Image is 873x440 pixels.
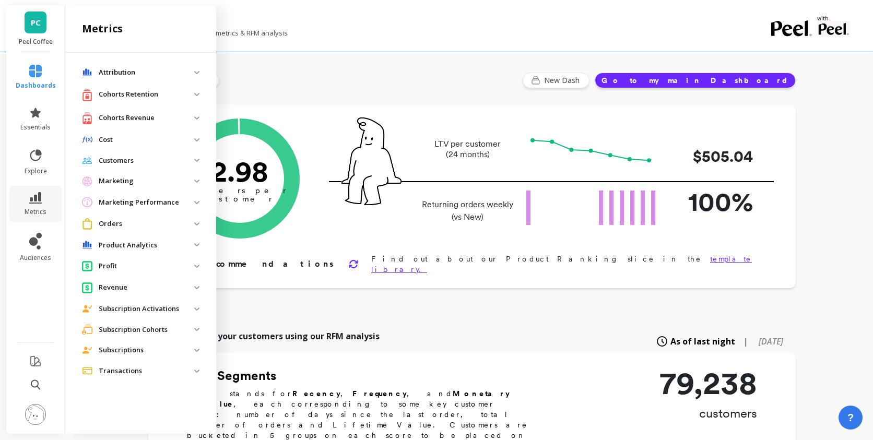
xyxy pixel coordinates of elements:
[99,197,194,208] p: Marketing Performance
[82,157,92,164] img: navigation item icon
[523,73,589,88] button: New Dash
[194,243,199,246] img: down caret icon
[659,405,757,422] p: customers
[99,240,194,251] p: Product Analytics
[20,254,51,262] span: audiences
[759,336,783,347] span: [DATE]
[82,305,92,312] img: navigation item icon
[419,198,516,223] p: Returning orders weekly (vs New)
[82,88,92,101] img: navigation item icon
[82,136,92,143] img: navigation item icon
[194,265,199,268] img: down caret icon
[194,286,199,289] img: down caret icon
[194,180,199,183] img: down caret icon
[99,304,194,314] p: Subscription Activations
[82,324,92,335] img: navigation item icon
[99,282,194,293] p: Revenue
[194,93,199,96] img: down caret icon
[192,186,287,195] tspan: orders per
[207,194,273,204] tspan: customer
[99,176,194,186] p: Marketing
[99,135,194,145] p: Cost
[669,182,753,221] p: 100%
[669,145,753,168] p: $505.04
[82,260,92,271] img: navigation item icon
[839,406,863,430] button: ?
[99,325,194,335] p: Subscription Cohorts
[847,410,854,425] span: ?
[194,71,199,74] img: down caret icon
[544,75,583,86] span: New Dash
[25,208,46,216] span: metrics
[82,176,92,186] img: navigation item icon
[194,159,199,162] img: down caret icon
[82,197,92,208] img: navigation item icon
[99,156,194,166] p: Customers
[194,307,199,311] img: down caret icon
[194,138,199,141] img: down caret icon
[187,367,542,384] h2: RFM Segments
[194,370,199,373] img: down caret icon
[99,345,194,355] p: Subscriptions
[194,349,199,352] img: down caret icon
[352,389,407,398] b: Frequency
[82,112,92,125] img: navigation item icon
[292,389,340,398] b: Recency
[16,81,56,90] span: dashboards
[817,21,850,37] img: partner logo
[31,17,41,29] span: PC
[744,335,748,348] span: |
[817,16,850,21] p: with
[25,167,47,175] span: explore
[20,123,51,132] span: essentials
[99,219,194,229] p: Orders
[194,328,199,331] img: down caret icon
[17,38,55,46] p: Peel Coffee
[25,404,46,425] img: profile picture
[341,117,402,205] img: pal seatted on line
[670,335,735,348] span: As of last night
[99,261,194,271] p: Profit
[184,258,336,270] p: Recommendations
[161,330,380,342] p: Explore all of your customers using our RFM analysis
[371,254,762,275] p: Find out about our Product Ranking slice in the
[211,154,268,188] text: 2.98
[82,347,92,354] img: navigation item icon
[82,241,92,249] img: navigation item icon
[99,366,194,376] p: Transactions
[82,68,92,77] img: navigation item icon
[659,367,757,399] p: 79,238
[194,201,199,204] img: down caret icon
[99,113,194,123] p: Cohorts Revenue
[595,73,796,88] button: Go to my main Dashboard
[419,139,516,160] p: LTV per customer (24 months)
[82,367,92,375] img: navigation item icon
[194,222,199,225] img: down caret icon
[82,282,92,293] img: navigation item icon
[82,21,123,36] h2: metrics
[99,67,194,78] p: Attribution
[99,89,194,100] p: Cohorts Retention
[194,116,199,120] img: down caret icon
[82,218,92,229] img: navigation item icon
